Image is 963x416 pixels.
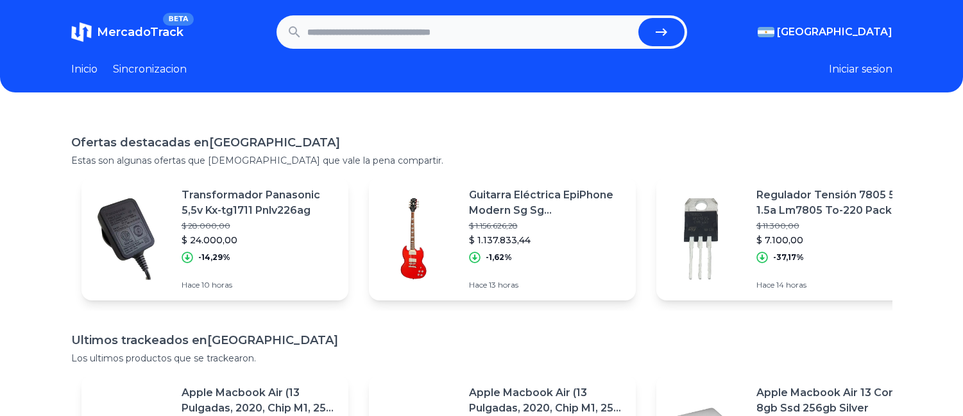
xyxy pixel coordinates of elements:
[113,62,187,77] a: Sincronizacion
[81,177,348,300] a: Featured imageTransformador Panasonic 5,5v Kx-tg1711 Pnlv226ag$ 28.000,00$ 24.000,00-14,29%Hace 1...
[469,234,626,247] p: $ 1.137.833,44
[163,13,193,26] span: BETA
[756,221,913,231] p: $ 11.300,00
[756,234,913,247] p: $ 7.100,00
[773,252,804,263] p: -37,17%
[71,22,183,42] a: MercadoTrackBETA
[182,221,338,231] p: $ 28.000,00
[182,280,338,290] p: Hace 10 horas
[369,194,459,284] img: Featured image
[71,154,892,167] p: Estas son algunas ofertas que [DEMOGRAPHIC_DATA] que vale la pena compartir.
[486,252,512,263] p: -1,62%
[71,62,98,77] a: Inicio
[656,194,746,284] img: Featured image
[469,187,626,218] p: Guitarra Eléctrica EpiPhone Modern Sg Sg [MEDICAL_DATA] De Caoba Scarlet Red Metallic Metalizado ...
[758,27,774,37] img: Argentina
[469,385,626,416] p: Apple Macbook Air (13 Pulgadas, 2020, Chip M1, 256 Gb De Ssd, 8 Gb De Ram) - Plata
[198,252,230,263] p: -14,29%
[777,24,892,40] span: [GEOGRAPHIC_DATA]
[469,280,626,290] p: Hace 13 horas
[756,187,913,218] p: Regulador Tensión 7805 5v 1.5a Lm7805 To-220 Pack X 10
[182,385,338,416] p: Apple Macbook Air (13 Pulgadas, 2020, Chip M1, 256 Gb De Ssd, 8 Gb De Ram) - Plata
[97,25,183,39] span: MercadoTrack
[758,24,892,40] button: [GEOGRAPHIC_DATA]
[756,280,913,290] p: Hace 14 horas
[829,62,892,77] button: Iniciar sesion
[182,234,338,247] p: $ 24.000,00
[71,331,892,349] h1: Ultimos trackeados en [GEOGRAPHIC_DATA]
[81,194,171,284] img: Featured image
[182,187,338,218] p: Transformador Panasonic 5,5v Kx-tg1711 Pnlv226ag
[71,22,92,42] img: MercadoTrack
[369,177,636,300] a: Featured imageGuitarra Eléctrica EpiPhone Modern Sg Sg [MEDICAL_DATA] De Caoba Scarlet Red Metall...
[469,221,626,231] p: $ 1.156.626,28
[756,385,913,416] p: Apple Macbook Air 13 Core I5 8gb Ssd 256gb Silver
[656,177,923,300] a: Featured imageRegulador Tensión 7805 5v 1.5a Lm7805 To-220 Pack X 10$ 11.300,00$ 7.100,00-37,17%H...
[71,134,892,152] h1: Ofertas destacadas en [GEOGRAPHIC_DATA]
[71,352,892,365] p: Los ultimos productos que se trackearon.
